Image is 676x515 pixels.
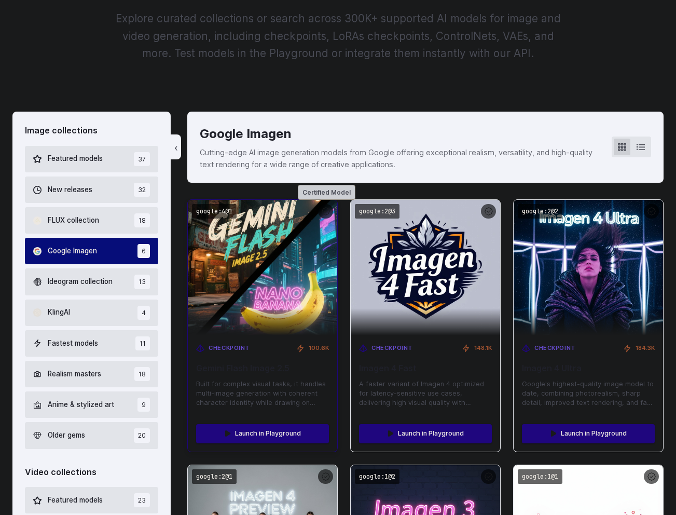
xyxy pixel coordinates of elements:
[25,124,158,138] div: Image collections
[48,276,113,288] span: Ideogram collection
[209,344,250,353] span: Checkpoint
[48,430,85,441] span: Older gems
[25,361,158,387] button: Realism masters 18
[518,204,562,219] code: google:2@2
[25,146,158,172] button: Featured models 37
[137,398,150,412] span: 9
[351,200,500,336] img: Imagen 4 Fast
[309,344,329,353] span: 100.6K
[48,215,99,226] span: FLUX collection
[25,391,158,418] button: Anime & stylized art 9
[522,424,655,443] a: Launch in Playground
[522,363,655,373] span: Imagen 4 Ultra
[522,380,655,408] span: Google's highest-quality image model to date, combining photorealism, sharp detail, improved text...
[181,193,345,343] img: Gemini Flash Image 2.5
[518,469,562,484] code: google:1@1
[134,428,150,442] span: 20
[25,207,158,234] button: FLUX collection 18
[48,307,70,318] span: KlingAI
[534,344,576,353] span: Checkpoint
[25,177,158,203] button: New releases 32
[192,204,237,219] code: google:4@1
[134,367,150,381] span: 18
[134,213,150,227] span: 18
[137,306,150,320] span: 4
[355,204,399,219] code: google:2@3
[636,344,655,353] span: 184.3K
[474,344,492,353] span: 148.1K
[355,469,399,484] code: google:1@2
[196,380,329,408] span: Built for complex visual tasks, it handles multi-image generation with coherent character identit...
[25,422,158,449] button: Older gems 20
[359,363,492,373] span: Imagen 4 Fast
[48,246,97,257] span: Google Imagen
[137,244,150,258] span: 6
[134,275,150,289] span: 13
[48,399,114,411] span: Anime & stylized art
[134,493,150,507] span: 23
[48,184,92,196] span: New releases
[25,238,158,264] button: Google Imagen 6
[359,380,492,408] span: A faster variant of Imagen 4 optimized for latency-sensitive use cases, delivering high visual qu...
[134,183,150,197] span: 32
[135,336,150,350] span: 11
[514,200,663,336] img: Imagen 4 Ultra
[25,466,158,479] div: Video collections
[110,10,566,62] p: Explore curated collections or search across 300K+ supported AI models for image and video genera...
[171,134,181,159] button: ‹
[371,344,413,353] span: Checkpoint
[196,363,329,373] span: Gemini Flash Image 2.5
[200,146,595,170] p: Cutting-edge AI image generation models from Google offering exceptional realism, versatility, an...
[134,152,150,166] span: 37
[48,153,103,165] span: Featured models
[48,338,98,349] span: Fastest models
[25,300,158,326] button: KlingAI 4
[192,469,237,484] code: google:2@1
[25,268,158,295] button: Ideogram collection 13
[359,424,492,443] a: Launch in Playground
[25,330,158,357] button: Fastest models 11
[196,424,329,443] a: Launch in Playground
[25,487,158,513] button: Featured models 23
[48,369,101,380] span: Realism masters
[200,124,595,144] div: Google Imagen
[48,495,103,506] span: Featured models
